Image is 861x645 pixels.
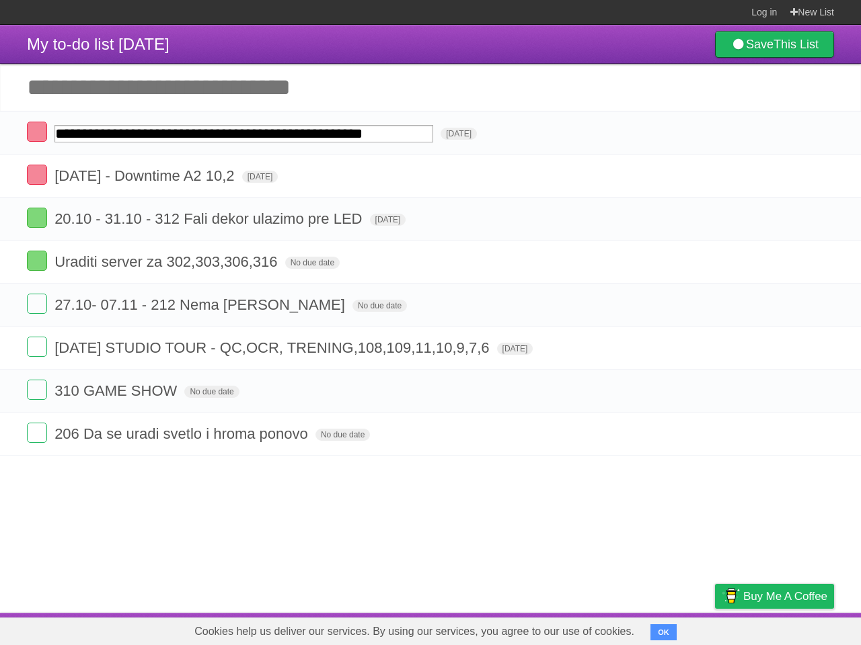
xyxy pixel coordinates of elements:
[536,616,564,642] a: About
[774,38,819,51] b: This List
[27,294,47,314] label: Done
[27,122,47,142] label: Done
[315,429,370,441] span: No due date
[242,171,278,183] span: [DATE]
[370,214,406,226] span: [DATE]
[441,128,477,140] span: [DATE]
[27,423,47,443] label: Done
[27,35,170,53] span: My to-do list [DATE]
[497,343,533,355] span: [DATE]
[27,208,47,228] label: Done
[715,31,834,58] a: SaveThis List
[27,165,47,185] label: Done
[184,386,239,398] span: No due date
[54,167,237,184] span: [DATE] - Downtime A2 10,2
[27,337,47,357] label: Done
[54,339,492,356] span: [DATE] STUDIO TOUR - QC,OCR, TRENING,108,109,11,10,9,7,6
[54,210,365,227] span: 20.10 - 31.10 - 312 Fali dekor ulazimo pre LED
[54,296,348,313] span: 27.10- 07.11 - 212 Nema [PERSON_NAME]
[352,300,407,312] span: No due date
[54,253,280,270] span: Uraditi server za 302,303,306,316
[27,251,47,271] label: Done
[181,618,648,645] span: Cookies help us deliver our services. By using our services, you agree to our use of cookies.
[698,616,733,642] a: Privacy
[715,584,834,609] a: Buy me a coffee
[749,616,834,642] a: Suggest a feature
[652,616,681,642] a: Terms
[581,616,635,642] a: Developers
[650,624,677,640] button: OK
[54,425,311,442] span: 206 Da se uradi svetlo i hroma ponovo
[722,585,740,607] img: Buy me a coffee
[743,585,827,608] span: Buy me a coffee
[27,380,47,400] label: Done
[54,382,180,399] span: 310 GAME SHOW
[285,257,340,269] span: No due date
